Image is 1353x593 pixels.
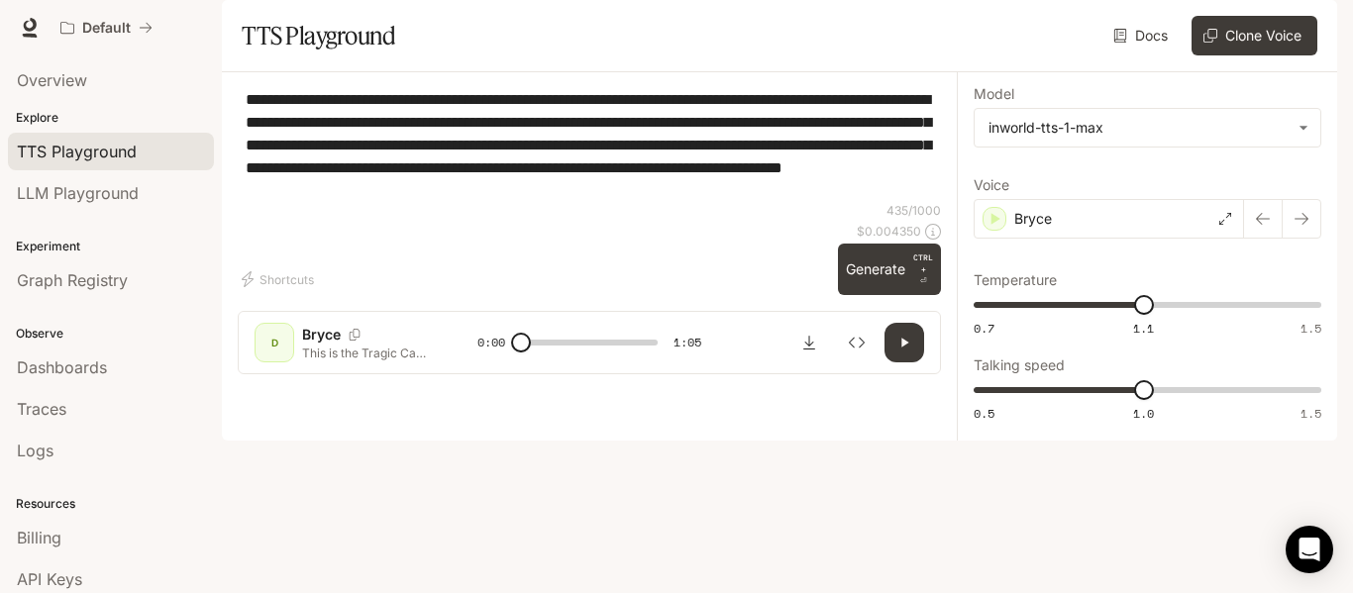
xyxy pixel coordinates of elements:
p: This is the Tragic Case of [PERSON_NAME] the second, In one of the most iconic and memorable scen... [302,345,430,361]
p: Bryce [1014,209,1052,229]
p: Default [82,20,131,37]
button: GenerateCTRL +⏎ [838,244,941,295]
p: ⏎ [913,251,933,287]
span: 1:05 [674,333,701,352]
div: D [259,327,290,358]
div: inworld-tts-1-max [975,109,1320,147]
span: 1.0 [1133,405,1154,422]
span: 0.7 [974,320,994,337]
span: 1.1 [1133,320,1154,337]
p: Model [974,87,1014,101]
button: Inspect [837,323,877,362]
span: 0.5 [974,405,994,422]
div: Open Intercom Messenger [1286,526,1333,573]
p: Voice [974,178,1009,192]
span: 1.5 [1301,320,1321,337]
a: Docs [1109,16,1176,55]
button: Download audio [789,323,829,362]
span: 1.5 [1301,405,1321,422]
span: 0:00 [477,333,505,352]
p: Talking speed [974,358,1065,372]
p: Temperature [974,273,1057,287]
h1: TTS Playground [242,16,395,55]
button: All workspaces [52,8,161,48]
button: Clone Voice [1192,16,1317,55]
p: 435 / 1000 [886,202,941,219]
button: Shortcuts [238,263,322,295]
p: $ 0.004350 [857,223,921,240]
div: inworld-tts-1-max [989,118,1289,138]
p: Bryce [302,325,341,345]
button: Copy Voice ID [341,329,368,341]
p: CTRL + [913,251,933,275]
